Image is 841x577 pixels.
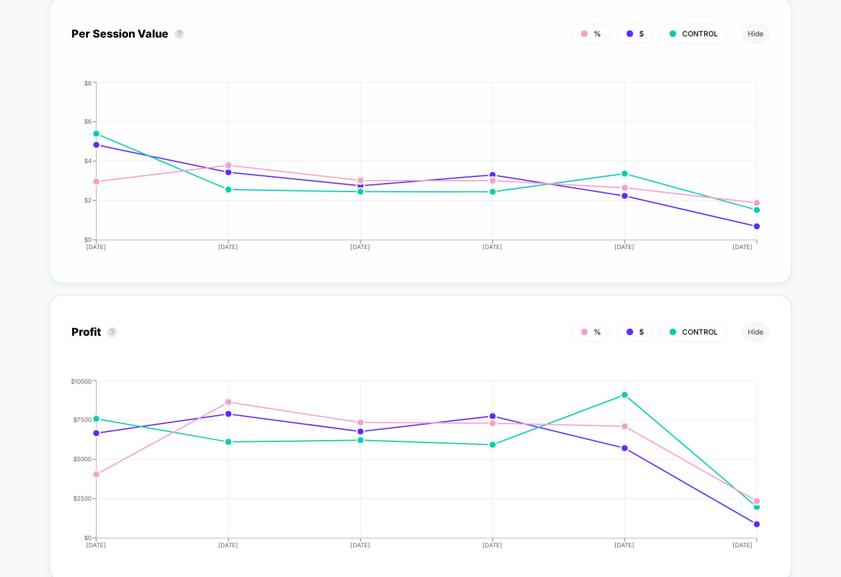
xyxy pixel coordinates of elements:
span: $ [639,29,644,38]
tspan: $0 [84,236,91,243]
tspan: $2500 [73,495,91,502]
tspan: [DATE] [615,243,635,250]
tspan: [DATE] [350,541,370,549]
div: PROFIT [59,378,757,559]
span: $ [639,327,644,336]
tspan: [DATE] [218,243,238,250]
button: ? [175,29,184,39]
tspan: $4 [84,157,91,164]
span: CONTROL [682,29,718,38]
tspan: [DATE] [218,541,238,549]
tspan: $2 [84,196,91,204]
tspan: $7500 [73,416,91,423]
tspan: [DATE] [733,243,753,250]
tspan: $8 [84,79,91,86]
tspan: $6 [84,118,91,125]
tspan: [DATE] [483,243,503,250]
tspan: $10000 [71,377,91,384]
tspan: [DATE] [733,541,753,549]
span: % [594,327,601,336]
tspan: [DATE] [483,541,503,549]
tspan: $0 [84,534,91,541]
tspan: $5000 [73,455,91,462]
tspan: [DATE] [615,541,635,549]
span: CONTROL [682,327,718,336]
tspan: [DATE] [86,243,106,250]
button: Hide [742,322,770,342]
div: PER_SESSION_VALUE [59,79,757,261]
tspan: [DATE] [86,541,106,549]
tspan: [DATE] [350,243,370,250]
button: ? [107,327,117,337]
button: Hide [742,24,770,44]
span: % [594,29,601,38]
